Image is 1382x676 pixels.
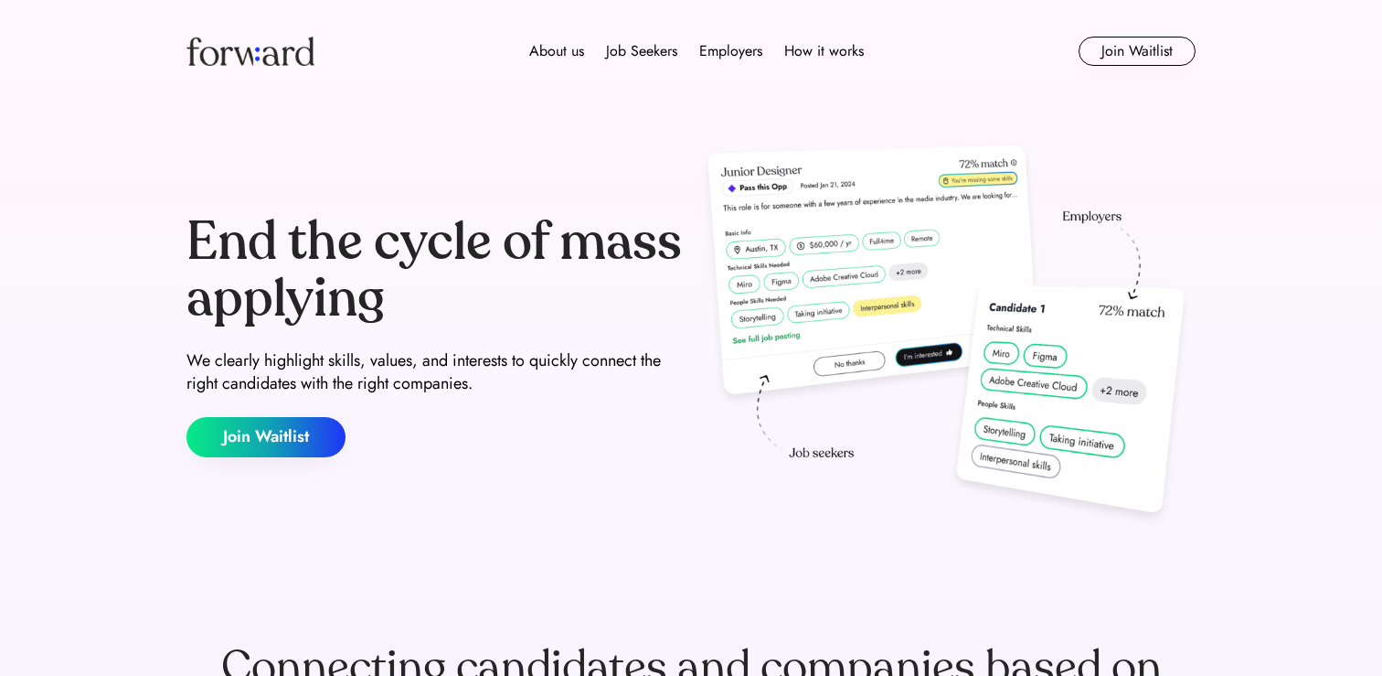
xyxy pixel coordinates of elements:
img: hero-image.png [698,139,1196,532]
div: Employers [699,40,762,62]
button: Join Waitlist [1079,37,1196,66]
div: How it works [784,40,864,62]
div: About us [529,40,584,62]
div: We clearly highlight skills, values, and interests to quickly connect the right candidates with t... [186,349,684,395]
div: Job Seekers [606,40,677,62]
img: Forward logo [186,37,314,66]
div: End the cycle of mass applying [186,214,684,327]
button: Join Waitlist [186,417,345,457]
